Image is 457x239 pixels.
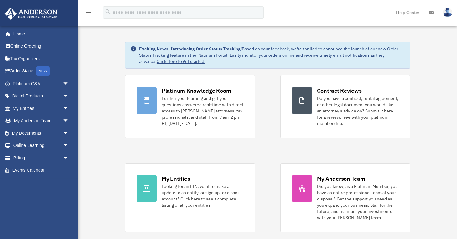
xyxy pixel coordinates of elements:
[4,40,78,53] a: Online Ordering
[280,163,411,232] a: My Anderson Team Did you know, as a Platinum Member, you have an entire professional team at your...
[4,77,78,90] a: Platinum Q&Aarrow_drop_down
[4,65,78,78] a: Order StatusNEW
[4,164,78,177] a: Events Calendar
[63,102,75,115] span: arrow_drop_down
[317,87,362,95] div: Contract Reviews
[4,52,78,65] a: Tax Organizers
[63,90,75,103] span: arrow_drop_down
[63,152,75,164] span: arrow_drop_down
[63,139,75,152] span: arrow_drop_down
[443,8,452,17] img: User Pic
[4,127,78,139] a: My Documentsarrow_drop_down
[63,77,75,90] span: arrow_drop_down
[4,102,78,115] a: My Entitiesarrow_drop_down
[105,8,112,15] i: search
[162,175,190,183] div: My Entities
[63,127,75,140] span: arrow_drop_down
[162,87,231,95] div: Platinum Knowledge Room
[317,183,399,221] div: Did you know, as a Platinum Member, you have an entire professional team at your disposal? Get th...
[125,163,255,232] a: My Entities Looking for an EIN, want to make an update to an entity, or sign up for a bank accoun...
[125,75,255,138] a: Platinum Knowledge Room Further your learning and get your questions answered real-time with dire...
[139,46,405,65] div: Based on your feedback, we're thrilled to announce the launch of our new Order Status Tracking fe...
[63,115,75,127] span: arrow_drop_down
[4,115,78,127] a: My Anderson Teamarrow_drop_down
[3,8,60,20] img: Anderson Advisors Platinum Portal
[85,9,92,16] i: menu
[317,175,365,183] div: My Anderson Team
[4,139,78,152] a: Online Learningarrow_drop_down
[317,95,399,127] div: Do you have a contract, rental agreement, or other legal document you would like an attorney's ad...
[162,183,244,208] div: Looking for an EIN, want to make an update to an entity, or sign up for a bank account? Click her...
[139,46,242,52] strong: Exciting News: Introducing Order Status Tracking!
[4,28,75,40] a: Home
[157,59,205,64] a: Click Here to get started!
[36,66,50,76] div: NEW
[4,152,78,164] a: Billingarrow_drop_down
[162,95,244,127] div: Further your learning and get your questions answered real-time with direct access to [PERSON_NAM...
[280,75,411,138] a: Contract Reviews Do you have a contract, rental agreement, or other legal document you would like...
[85,11,92,16] a: menu
[4,90,78,102] a: Digital Productsarrow_drop_down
